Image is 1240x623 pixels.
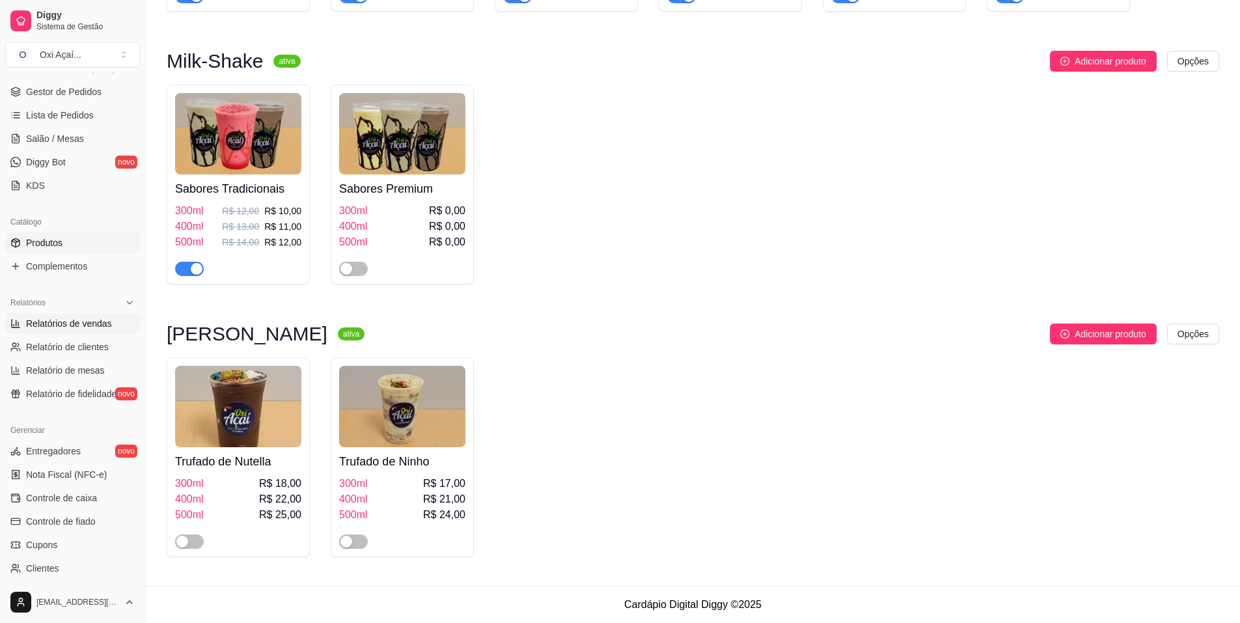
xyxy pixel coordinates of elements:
[26,515,96,528] span: Controle de fiado
[222,236,259,249] p: R$ 14,00
[175,507,204,523] span: 500ml
[5,232,140,253] a: Produtos
[339,452,465,471] h4: Trufado de Ninho
[339,234,368,250] span: 500ml
[339,476,368,491] span: 300ml
[26,179,45,192] span: KDS
[26,156,66,169] span: Diggy Bot
[26,364,105,377] span: Relatório de mesas
[429,203,465,219] span: R$ 0,00
[5,128,140,149] a: Salão / Mesas
[5,337,140,357] a: Relatório de clientes
[5,534,140,555] a: Cupons
[26,85,102,98] span: Gestor de Pedidos
[5,558,140,579] a: Clientes
[429,219,465,234] span: R$ 0,00
[1178,327,1209,341] span: Opções
[1167,51,1219,72] button: Opções
[26,538,57,551] span: Cupons
[222,204,259,217] p: R$ 12,00
[259,507,301,523] span: R$ 25,00
[167,53,263,69] h3: Milk-Shake
[259,491,301,507] span: R$ 22,00
[339,366,465,447] img: product-image
[1050,51,1157,72] button: Adicionar produto
[175,452,301,471] h4: Trufado de Nutella
[264,236,301,249] p: R$ 12,00
[26,445,81,458] span: Entregadores
[5,105,140,126] a: Lista de Pedidos
[175,180,301,198] h4: Sabores Tradicionais
[339,219,368,234] span: 400ml
[5,587,140,618] button: [EMAIL_ADDRESS][DOMAIN_NAME]
[36,10,135,21] span: Diggy
[175,366,301,447] img: product-image
[26,317,112,330] span: Relatórios de vendas
[26,340,109,353] span: Relatório de clientes
[26,132,84,145] span: Salão / Mesas
[26,109,94,122] span: Lista de Pedidos
[175,476,204,491] span: 300ml
[423,507,465,523] span: R$ 24,00
[5,5,140,36] a: DiggySistema de Gestão
[429,234,465,250] span: R$ 0,00
[5,360,140,381] a: Relatório de mesas
[1075,54,1146,68] span: Adicionar produto
[26,236,62,249] span: Produtos
[1075,327,1146,341] span: Adicionar produto
[264,204,301,217] p: R$ 10,00
[5,441,140,462] a: Entregadoresnovo
[175,234,204,250] span: 500ml
[146,586,1240,623] footer: Cardápio Digital Diggy © 2025
[26,260,87,273] span: Complementos
[5,313,140,334] a: Relatórios de vendas
[5,511,140,532] a: Controle de fiado
[339,203,368,219] span: 300ml
[423,491,465,507] span: R$ 21,00
[1060,329,1069,339] span: plus-circle
[273,55,300,68] sup: ativa
[5,175,140,196] a: KDS
[259,476,301,491] span: R$ 18,00
[264,220,301,233] p: R$ 11,00
[5,488,140,508] a: Controle de caixa
[1050,324,1157,344] button: Adicionar produto
[175,219,204,234] span: 400ml
[339,507,368,523] span: 500ml
[16,48,29,61] span: O
[1167,324,1219,344] button: Opções
[339,491,368,507] span: 400ml
[167,326,327,342] h3: [PERSON_NAME]
[5,420,140,441] div: Gerenciar
[175,203,204,219] span: 300ml
[5,81,140,102] a: Gestor de Pedidos
[423,476,465,491] span: R$ 17,00
[5,256,140,277] a: Complementos
[338,327,365,340] sup: ativa
[26,562,59,575] span: Clientes
[339,93,465,174] img: product-image
[26,468,107,481] span: Nota Fiscal (NFC-e)
[10,298,46,308] span: Relatórios
[5,212,140,232] div: Catálogo
[339,180,465,198] h4: Sabores Premium
[1060,57,1069,66] span: plus-circle
[26,387,117,400] span: Relatório de fidelidade
[40,48,81,61] div: Oxi Açaí ...
[36,21,135,32] span: Sistema de Gestão
[5,42,140,68] button: Select a team
[5,464,140,485] a: Nota Fiscal (NFC-e)
[175,491,204,507] span: 400ml
[175,93,301,174] img: product-image
[5,152,140,173] a: Diggy Botnovo
[1178,54,1209,68] span: Opções
[5,383,140,404] a: Relatório de fidelidadenovo
[36,597,119,607] span: [EMAIL_ADDRESS][DOMAIN_NAME]
[26,491,97,505] span: Controle de caixa
[222,220,259,233] p: R$ 13,00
